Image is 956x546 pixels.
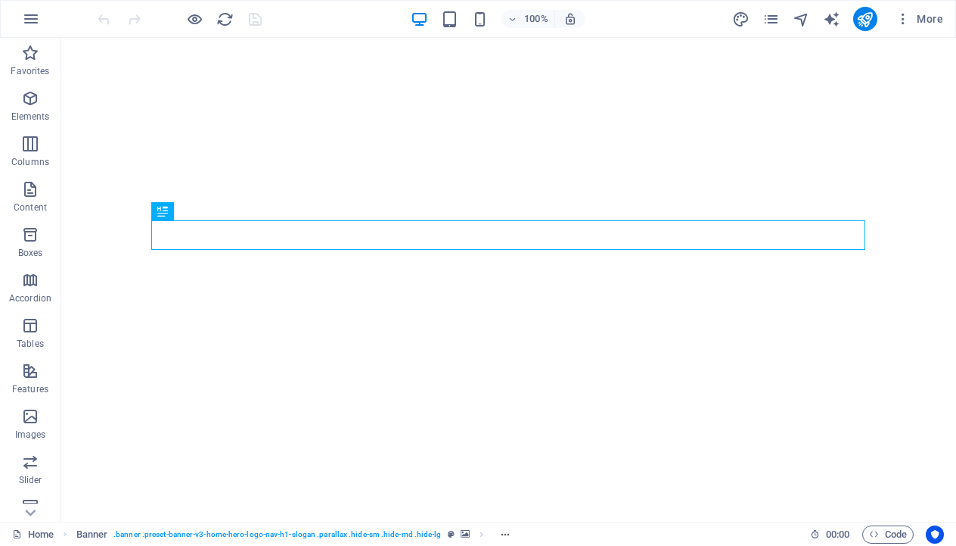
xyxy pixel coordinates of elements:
[823,10,841,28] button: text_generator
[762,10,781,28] button: pages
[113,526,441,544] span: . banner .preset-banner-v3-home-hero-logo-nav-h1-slogan .parallax .hide-sm .hide-md .hide-lg
[216,11,234,28] i: Reload page
[810,526,850,544] h6: Session time
[448,530,455,538] i: This element is a customizable preset
[889,7,949,31] button: More
[862,526,914,544] button: Code
[732,11,750,28] i: Design (Ctrl+Alt+Y)
[76,526,108,544] span: Click to select. Double-click to edit
[12,383,48,395] p: Features
[14,201,47,214] p: Content
[15,429,46,441] p: Images
[18,247,43,259] p: Boxes
[501,10,555,28] button: 100%
[216,10,234,28] button: reload
[11,156,49,168] p: Columns
[895,11,943,27] span: More
[185,10,203,28] button: Click here to leave preview mode and continue editing
[563,12,577,26] i: On resize automatically adjust zoom level to fit chosen device.
[826,526,849,544] span: 00 00
[793,11,810,28] i: Navigator
[836,529,839,540] span: :
[926,526,944,544] button: Usercentrics
[12,526,54,544] a: Click to cancel selection. Double-click to open Pages
[461,530,470,538] i: This element contains a background
[853,7,877,31] button: publish
[17,338,44,350] p: Tables
[11,65,49,77] p: Favorites
[762,11,780,28] i: Pages (Ctrl+Alt+S)
[9,292,51,304] p: Accordion
[732,10,750,28] button: design
[76,526,517,544] nav: breadcrumb
[524,10,548,28] h6: 100%
[11,111,50,123] p: Elements
[856,11,874,28] i: Publish
[793,10,811,28] button: navigator
[19,474,42,486] p: Slider
[823,11,840,28] i: AI Writer
[869,526,907,544] span: Code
